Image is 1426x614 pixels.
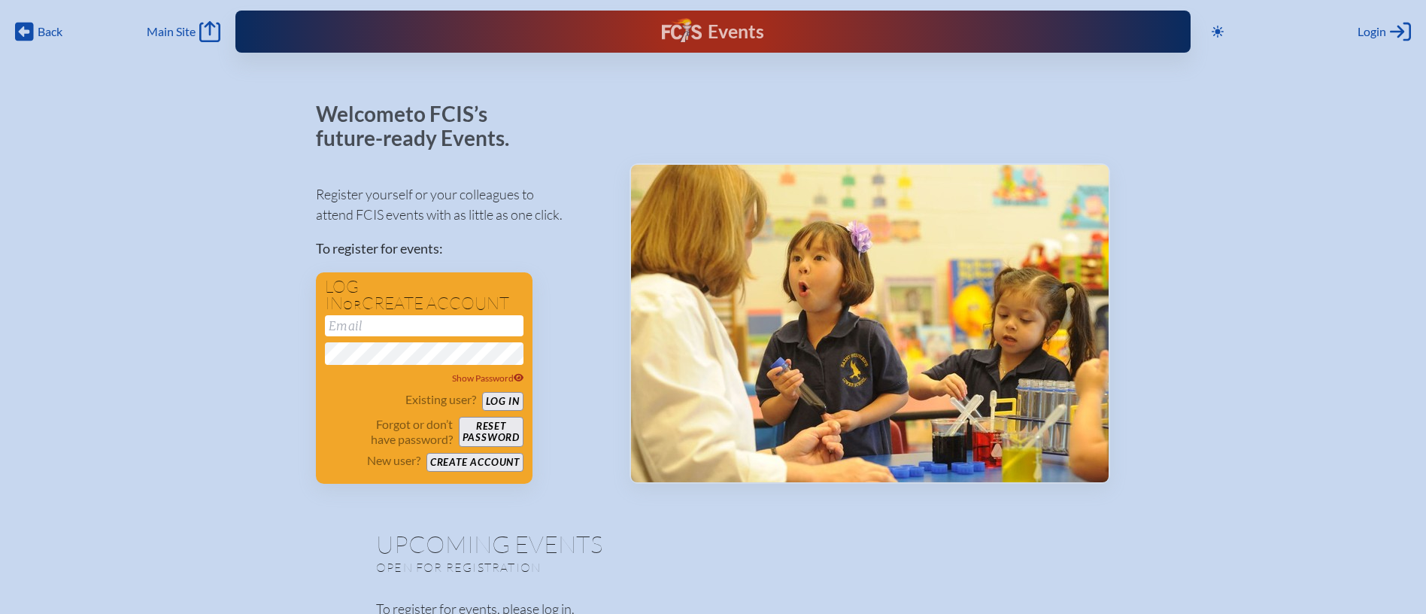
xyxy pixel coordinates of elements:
[482,392,523,411] button: Log in
[147,24,196,39] span: Main Site
[1358,24,1386,39] span: Login
[316,102,526,150] p: Welcome to FCIS’s future-ready Events.
[316,184,605,225] p: Register yourself or your colleagues to attend FCIS events with as little as one click.
[147,21,220,42] a: Main Site
[376,560,773,575] p: Open for registration
[325,278,523,312] h1: Log in create account
[405,392,476,407] p: Existing user?
[316,239,605,259] p: To register for events:
[452,372,524,384] span: Show Password
[325,315,523,336] input: Email
[459,417,523,447] button: Resetpassword
[499,18,928,45] div: FCIS Events — Future ready
[631,165,1109,482] img: Events
[343,297,362,312] span: or
[38,24,62,39] span: Back
[325,417,453,447] p: Forgot or don’t have password?
[426,453,523,472] button: Create account
[376,532,1050,556] h1: Upcoming Events
[367,453,420,468] p: New user?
